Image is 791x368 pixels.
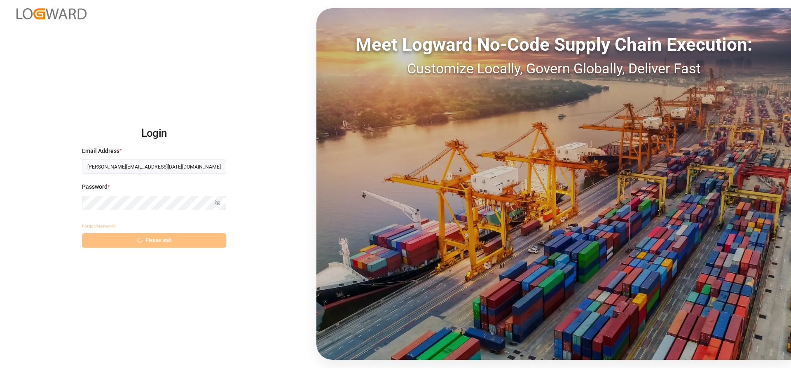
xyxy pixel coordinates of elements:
input: Enter your email [82,159,226,174]
span: Email Address [82,147,119,155]
h2: Login [82,120,226,147]
span: Password [82,183,108,191]
img: Logward_new_orange.png [16,8,87,19]
div: Customize Locally, Govern Globally, Deliver Fast [316,58,791,79]
div: Meet Logward No-Code Supply Chain Execution: [316,31,791,58]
